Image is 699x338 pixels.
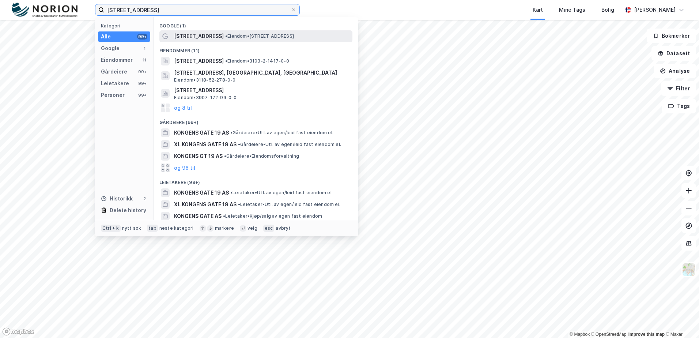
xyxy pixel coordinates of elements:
[230,190,333,196] span: Leietaker • Utl. av egen/leid fast eiendom el.
[654,64,696,78] button: Analyse
[101,23,150,29] div: Kategori
[174,152,223,161] span: KONGENS GT 19 AS
[174,68,349,77] span: [STREET_ADDRESS], [GEOGRAPHIC_DATA], [GEOGRAPHIC_DATA]
[224,153,226,159] span: •
[225,33,227,39] span: •
[101,194,133,203] div: Historikk
[651,46,696,61] button: Datasett
[110,206,146,215] div: Delete history
[174,212,222,221] span: KONGENS GATE AS
[154,114,358,127] div: Gårdeiere (99+)
[230,130,233,135] span: •
[230,130,333,136] span: Gårdeiere • Utl. av egen/leid fast eiendom el.
[225,58,289,64] span: Eiendom • 3103-2-1417-0-0
[174,86,349,95] span: [STREET_ADDRESS]
[137,92,147,98] div: 99+
[276,225,291,231] div: avbryt
[154,42,358,55] div: Eiendommer (11)
[601,5,614,14] div: Bolig
[137,34,147,40] div: 99+
[238,202,340,207] span: Leietaker • Utl. av egen/leid fast eiendom el.
[238,142,240,147] span: •
[2,327,34,336] a: Mapbox homepage
[141,196,147,202] div: 2
[263,225,275,232] div: esc
[101,44,120,53] div: Google
[159,225,194,231] div: neste kategori
[224,153,299,159] span: Gårdeiere • Eiendomsforvaltning
[662,99,696,113] button: Tags
[223,213,322,219] span: Leietaker • Kjøp/salg av egen fast eiendom
[147,225,158,232] div: tab
[174,128,229,137] span: KONGENS GATE 19 AS
[662,303,699,338] div: Kontrollprogram for chat
[647,29,696,43] button: Bokmerker
[559,5,585,14] div: Mine Tags
[682,263,696,277] img: Z
[230,190,233,195] span: •
[533,5,543,14] div: Kart
[215,225,234,231] div: markere
[174,77,236,83] span: Eiendom • 3118-52-278-0-0
[174,164,195,172] button: og 96 til
[225,33,294,39] span: Eiendom • [STREET_ADDRESS]
[101,91,125,99] div: Personer
[174,200,237,209] span: XL KONGENS GATE 19 AS
[101,32,111,41] div: Alle
[570,332,590,337] a: Mapbox
[225,58,227,64] span: •
[223,213,225,219] span: •
[122,225,141,231] div: nytt søk
[238,142,341,147] span: Gårdeiere • Utl. av egen/leid fast eiendom el.
[154,17,358,30] div: Google (1)
[141,57,147,63] div: 11
[101,67,127,76] div: Gårdeiere
[628,332,665,337] a: Improve this map
[101,79,129,88] div: Leietakere
[591,332,627,337] a: OpenStreetMap
[174,140,237,149] span: XL KONGENS GATE 19 AS
[248,225,257,231] div: velg
[12,3,78,18] img: norion-logo.80e7a08dc31c2e691866.png
[137,69,147,75] div: 99+
[174,57,224,65] span: [STREET_ADDRESS]
[662,303,699,338] iframe: Chat Widget
[101,225,121,232] div: Ctrl + k
[174,188,229,197] span: KONGENS GATE 19 AS
[141,45,147,51] div: 1
[104,4,291,15] input: Søk på adresse, matrikkel, gårdeiere, leietakere eller personer
[101,56,133,64] div: Eiendommer
[174,95,237,101] span: Eiendom • 3907-172-99-0-0
[174,32,224,41] span: [STREET_ADDRESS]
[634,5,676,14] div: [PERSON_NAME]
[154,174,358,187] div: Leietakere (99+)
[661,81,696,96] button: Filter
[174,104,192,112] button: og 8 til
[238,202,240,207] span: •
[137,80,147,86] div: 99+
